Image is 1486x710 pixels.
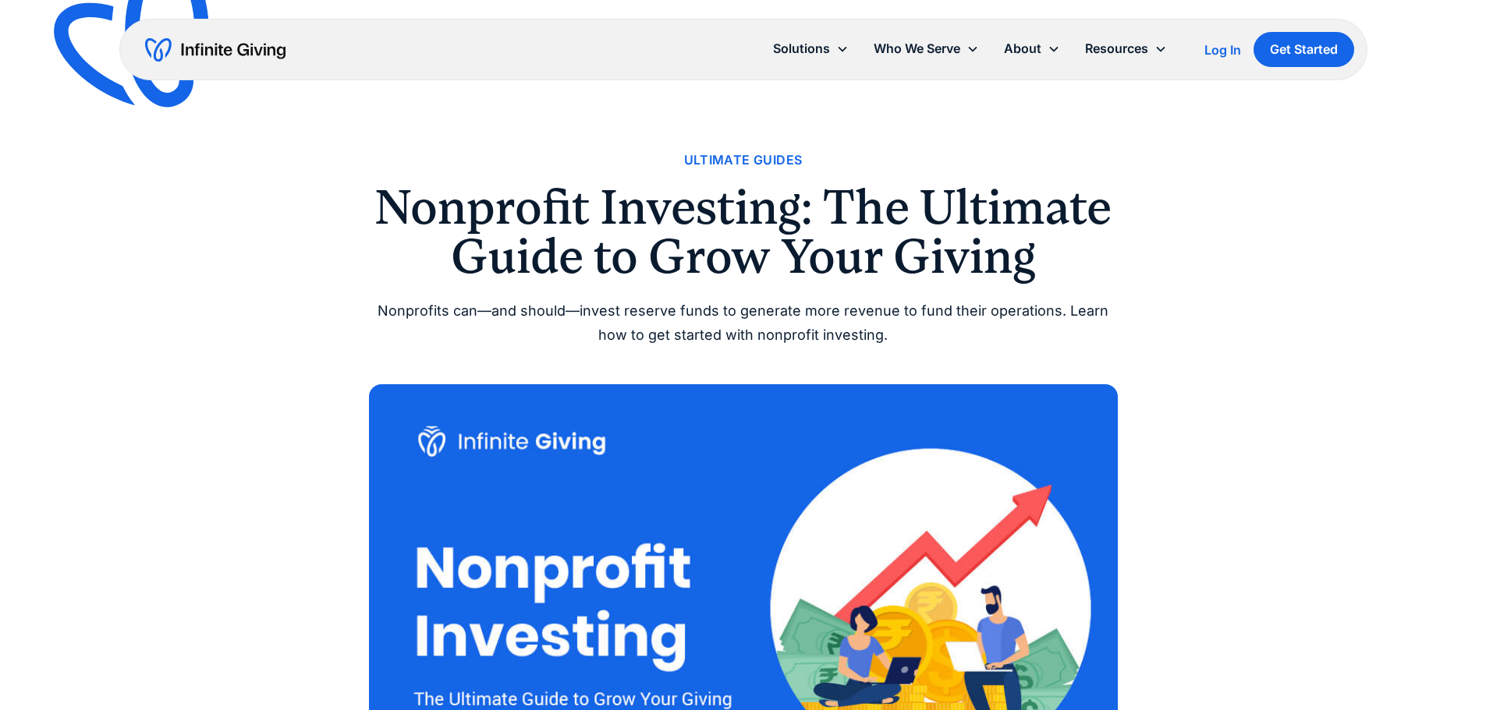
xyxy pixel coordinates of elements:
a: Ultimate Guides [684,150,803,171]
div: Solutions [761,32,861,65]
a: Get Started [1254,32,1354,67]
div: Who We Serve [861,32,991,65]
div: Resources [1085,38,1148,59]
a: home [145,37,285,62]
div: Solutions [773,38,830,59]
a: Log In [1204,41,1241,59]
h1: Nonprofit Investing: The Ultimate Guide to Grow Your Giving [369,183,1118,281]
div: Log In [1204,44,1241,56]
div: About [991,32,1073,65]
div: Who We Serve [874,38,960,59]
div: About [1004,38,1041,59]
div: Resources [1073,32,1179,65]
div: Nonprofits can—and should—invest reserve funds to generate more revenue to fund their operations.... [369,299,1118,347]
